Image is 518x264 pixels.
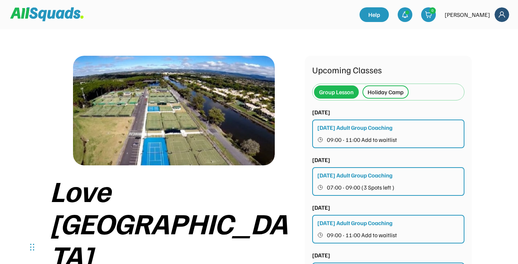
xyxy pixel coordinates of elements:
div: [DATE] [312,251,330,260]
div: [DATE] Adult Group Coaching [317,219,393,227]
img: love%20tennis%20cover.jpg [73,56,275,165]
div: [DATE] Adult Group Coaching [317,171,393,180]
div: [DATE] [312,203,330,212]
div: Upcoming Classes [312,63,464,76]
div: [DATE] Adult Group Coaching [317,123,393,132]
button: 09:00 - 11:00 Add to waitlist [317,230,460,240]
span: 09:00 - 11:00 Add to waitlist [327,137,397,143]
div: [DATE] [312,108,330,117]
button: 09:00 - 11:00 Add to waitlist [317,135,460,144]
div: Holiday Camp [368,88,404,96]
img: bell-03%20%281%29.svg [401,11,409,18]
span: 07:00 - 09:00 (3 Spots left ) [327,184,394,190]
img: Squad%20Logo.svg [10,7,84,21]
div: [DATE] [312,155,330,164]
a: Help [360,7,389,22]
img: Frame%2018.svg [495,7,509,22]
div: 0 [430,8,435,13]
span: 09:00 - 11:00 Add to waitlist [327,232,397,238]
div: [PERSON_NAME] [445,10,490,19]
img: shopping-cart-01%20%281%29.svg [425,11,432,18]
div: Group Lesson [319,88,354,96]
button: 07:00 - 09:00 (3 Spots left ) [317,183,460,192]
